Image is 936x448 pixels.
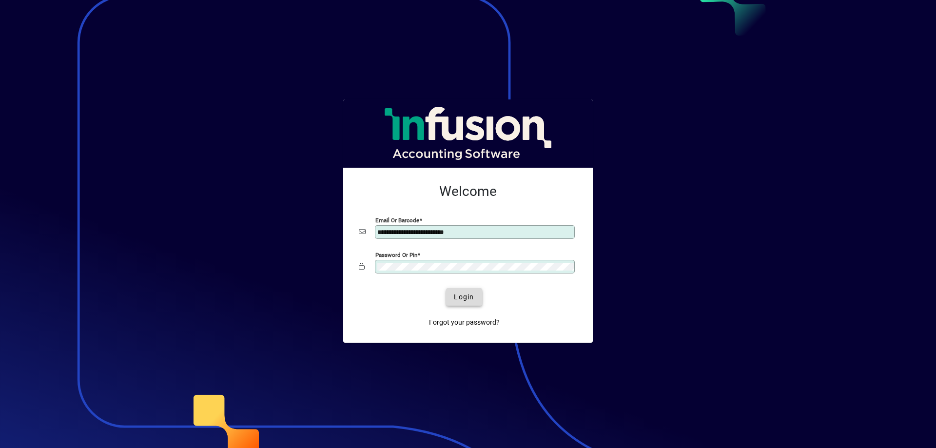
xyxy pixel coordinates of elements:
[425,313,504,331] a: Forgot your password?
[446,288,482,306] button: Login
[429,317,500,328] span: Forgot your password?
[454,292,474,302] span: Login
[359,183,577,200] h2: Welcome
[375,252,417,258] mat-label: Password or Pin
[375,217,419,224] mat-label: Email or Barcode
